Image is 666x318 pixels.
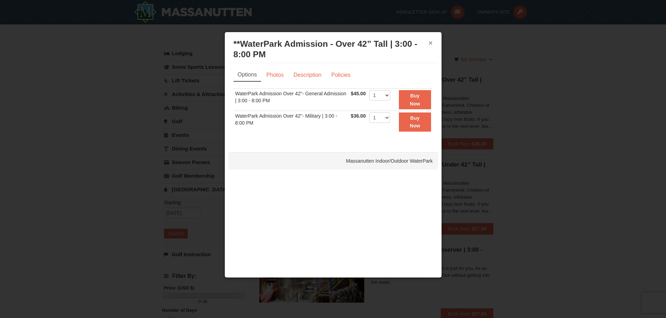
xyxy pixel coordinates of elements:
[234,89,349,111] td: WaterPark Admission Over 42"- General Admission | 3:00 - 8:00 PM
[399,90,431,109] button: Buy Now
[351,91,366,96] span: $45.00
[327,68,355,82] a: Policies
[262,68,288,82] a: Photos
[234,68,261,82] a: Options
[410,115,420,128] strong: Buy Now
[429,39,433,46] button: ×
[351,113,366,119] span: $36.00
[410,93,420,106] strong: Buy Now
[234,39,433,60] h3: **WaterPark Admission - Over 42” Tall | 3:00 - 8:00 PM
[399,112,431,132] button: Buy Now
[289,68,326,82] a: Description
[228,152,438,170] div: Massanutten Indoor/Outdoor WaterPark
[234,111,349,133] td: WaterPark Admission Over 42"- Military | 3:00 - 8:00 PM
